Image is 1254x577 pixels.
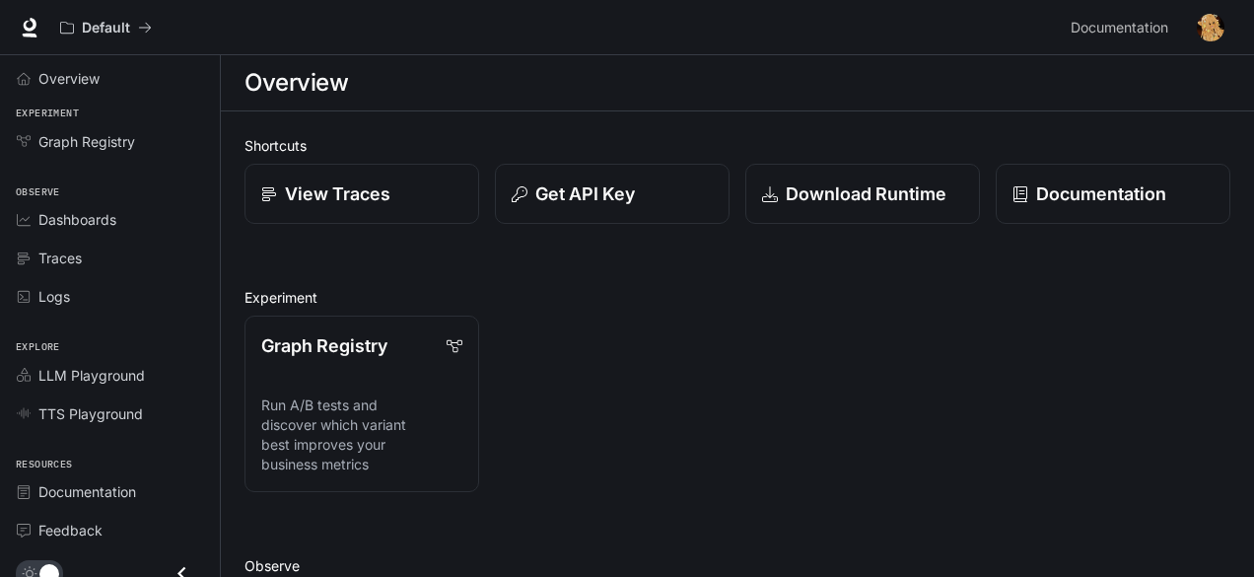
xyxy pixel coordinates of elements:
h2: Shortcuts [244,135,1230,156]
a: Graph Registry [8,124,212,159]
button: User avatar [1191,8,1230,47]
span: Feedback [38,520,103,541]
a: Overview [8,61,212,96]
button: All workspaces [51,8,161,47]
a: Feedback [8,513,212,547]
p: Get API Key [535,180,635,207]
a: Download Runtime [745,164,980,224]
span: LLM Playground [38,365,145,386]
a: Graph RegistryRun A/B tests and discover which variant best improves your business metrics [244,316,479,492]
h2: Observe [244,555,1230,576]
p: View Traces [285,180,390,207]
p: Graph Registry [261,332,387,359]
a: Traces [8,241,212,275]
a: LLM Playground [8,358,212,393]
span: Overview [38,68,100,89]
p: Default [82,20,130,36]
h1: Overview [244,63,348,103]
span: TTS Playground [38,403,143,424]
span: Traces [38,248,82,268]
a: Logs [8,279,212,314]
a: View Traces [244,164,479,224]
a: Documentation [996,164,1230,224]
a: Dashboards [8,202,212,237]
span: Logs [38,286,70,307]
img: User avatar [1197,14,1224,41]
h2: Experiment [244,287,1230,308]
a: Documentation [1063,8,1183,47]
a: Documentation [8,474,212,509]
span: Dashboards [38,209,116,230]
p: Run A/B tests and discover which variant best improves your business metrics [261,396,462,474]
span: Documentation [38,481,136,502]
span: Documentation [1071,16,1168,40]
button: Get API Key [495,164,730,224]
p: Download Runtime [786,180,946,207]
span: Graph Registry [38,131,135,152]
p: Documentation [1036,180,1166,207]
a: TTS Playground [8,397,212,431]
